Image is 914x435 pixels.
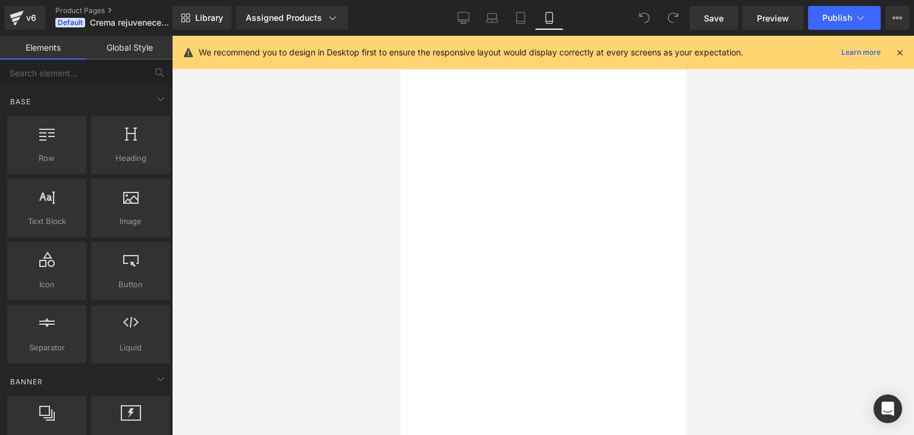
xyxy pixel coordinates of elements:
[822,13,852,23] span: Publish
[704,12,724,24] span: Save
[86,36,173,60] a: Global Style
[55,6,192,15] a: Product Pages
[24,10,39,26] div: v6
[95,215,167,228] span: Image
[95,278,167,291] span: Button
[478,6,506,30] a: Laptop
[195,13,223,23] span: Library
[449,6,478,30] a: Desktop
[173,6,231,30] a: New Library
[874,394,902,423] div: Open Intercom Messenger
[9,376,44,387] span: Banner
[95,341,167,354] span: Liquid
[246,12,339,24] div: Assigned Products
[885,6,909,30] button: More
[90,18,170,27] span: Crema rejuvenecedora - Horse Elixir
[757,12,789,24] span: Preview
[633,6,656,30] button: Undo
[11,152,83,164] span: Row
[743,6,803,30] a: Preview
[9,96,32,107] span: Base
[535,6,564,30] a: Mobile
[199,46,743,59] p: We recommend you to design in Desktop first to ensure the responsive layout would display correct...
[11,341,83,354] span: Separator
[837,45,885,60] a: Learn more
[11,215,83,228] span: Text Block
[808,6,881,30] button: Publish
[506,6,535,30] a: Tablet
[5,6,46,30] a: v6
[661,6,685,30] button: Redo
[95,152,167,164] span: Heading
[55,18,85,27] span: Default
[11,278,83,291] span: Icon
